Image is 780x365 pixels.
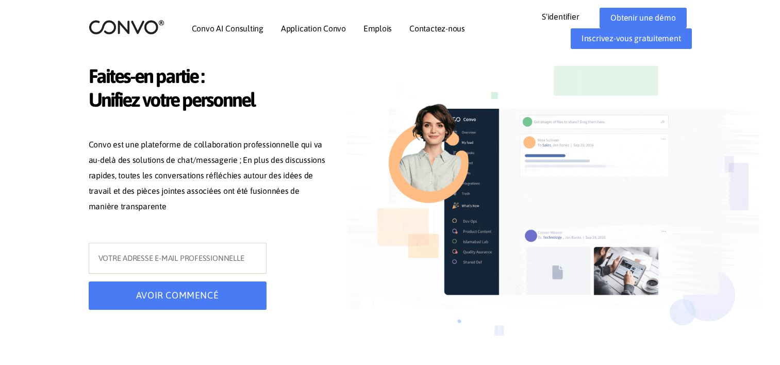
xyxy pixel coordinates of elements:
img: logo_2.png [89,19,164,35]
a: Application Convo [281,24,346,32]
a: Emplois [363,24,392,32]
a: S'identifier [542,8,594,24]
span: Unifiez votre personnel [89,88,331,114]
a: Inscrivez-vous gratuitement [571,28,692,49]
input: VOTRE ADRESSE E-MAIL PROFESSIONNELLE [89,243,267,274]
a: Obtenir une démo [600,8,686,28]
a: Convo AI Consulting [192,24,263,32]
button: AVOIR COMMENCÉ [89,281,267,310]
span: Faites-en partie : [89,64,331,91]
p: Convo est une plateforme de collaboration professionnelle qui va au-delà des solutions de chat/me... [89,137,331,217]
a: Contactez-nous [409,24,465,32]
